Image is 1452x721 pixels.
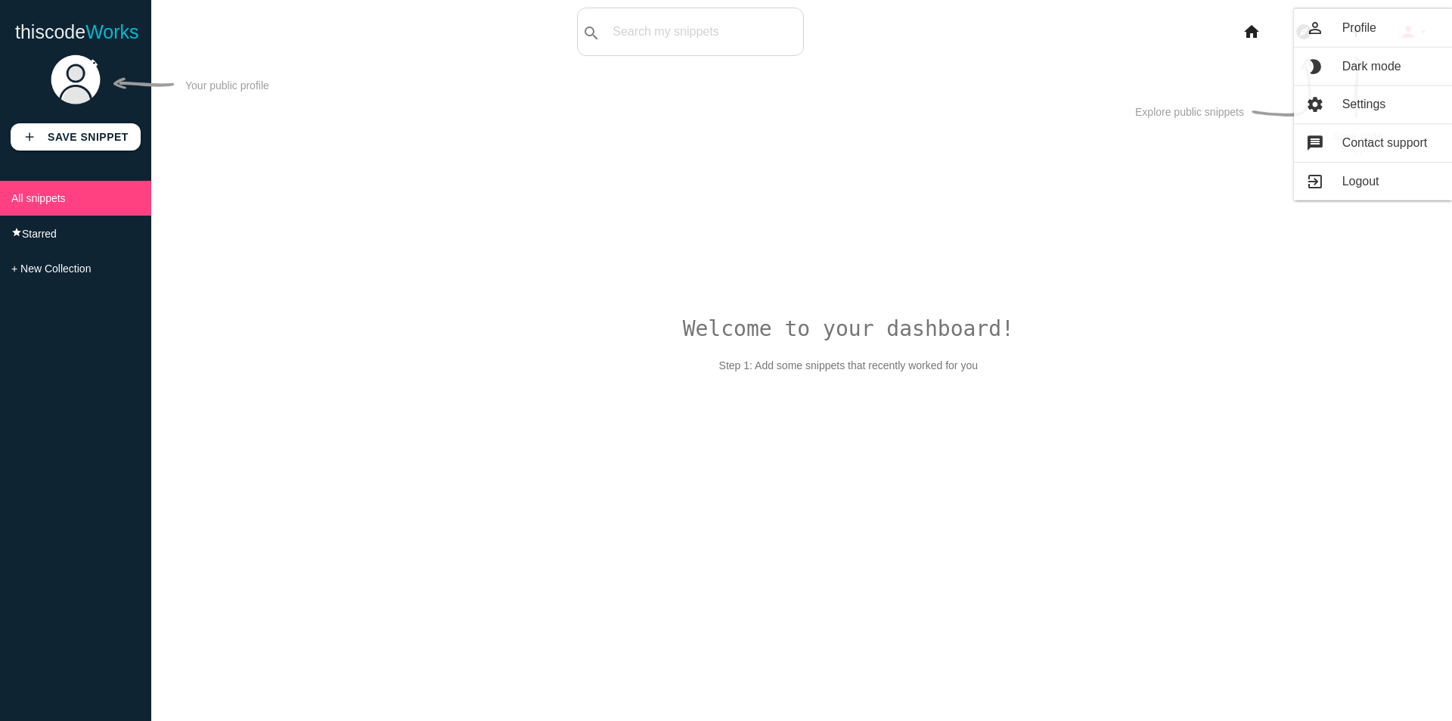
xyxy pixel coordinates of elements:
[1306,173,1324,190] i: exit_to_app
[22,228,57,240] span: Starred
[48,131,129,143] b: Save Snippet
[1294,85,1452,123] a: settingsSettings
[49,53,102,106] img: user.png
[113,53,174,113] img: str-arrow.svg
[1294,9,1452,47] a: person_outlineProfile
[1294,124,1452,162] a: messageContact support
[1135,106,1244,118] p: Explore public snippets
[582,9,600,57] i: search
[185,79,269,103] p: Your public profile
[11,123,141,151] a: addSave Snippet
[11,263,91,275] span: + New Collection
[1306,135,1324,151] i: message
[15,8,139,56] a: thiscodeWorks
[1294,163,1452,200] a: exit_to_appLogout
[11,192,66,204] span: All snippets
[1294,48,1452,85] a: brightness_2Dark mode
[1306,58,1324,75] i: brightness_2
[23,123,36,151] i: add
[85,21,138,42] span: Works
[1306,96,1324,113] i: settings
[578,8,605,55] button: search
[1306,20,1324,36] i: person_outline
[1252,57,1312,117] img: curv-arrow.svg
[605,16,803,48] input: Search my snippets
[1243,8,1261,56] i: home
[11,227,22,238] i: star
